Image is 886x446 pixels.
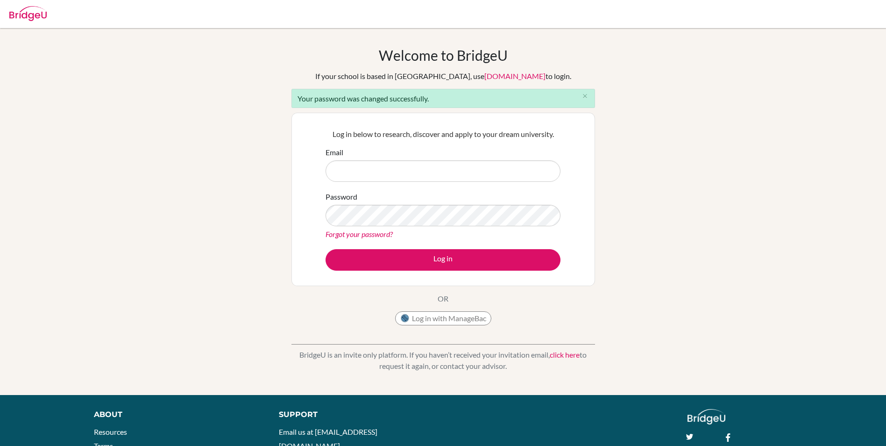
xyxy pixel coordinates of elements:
div: If your school is based in [GEOGRAPHIC_DATA], use to login. [315,71,571,82]
p: OR [438,293,448,304]
div: Support [279,409,432,420]
a: click here [550,350,580,359]
button: Close [576,89,595,103]
i: close [581,93,588,100]
a: Resources [94,427,127,436]
p: BridgeU is an invite only platform. If you haven’t received your invitation email, to request it ... [291,349,595,372]
label: Password [326,191,357,202]
h1: Welcome to BridgeU [379,47,508,64]
button: Log in with ManageBac [395,311,491,325]
label: Email [326,147,343,158]
div: Your password was changed successfully. [291,89,595,108]
a: Forgot your password? [326,230,393,238]
p: Log in below to research, discover and apply to your dream university. [326,129,560,140]
div: About [94,409,258,420]
img: logo_white@2x-f4f0deed5e89b7ecb1c2cc34c3e3d731f90f0f143d5ea2071677605dd97b5244.png [688,409,725,424]
a: [DOMAIN_NAME] [484,72,546,80]
button: Log in [326,249,560,271]
img: Bridge-U [9,6,47,21]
